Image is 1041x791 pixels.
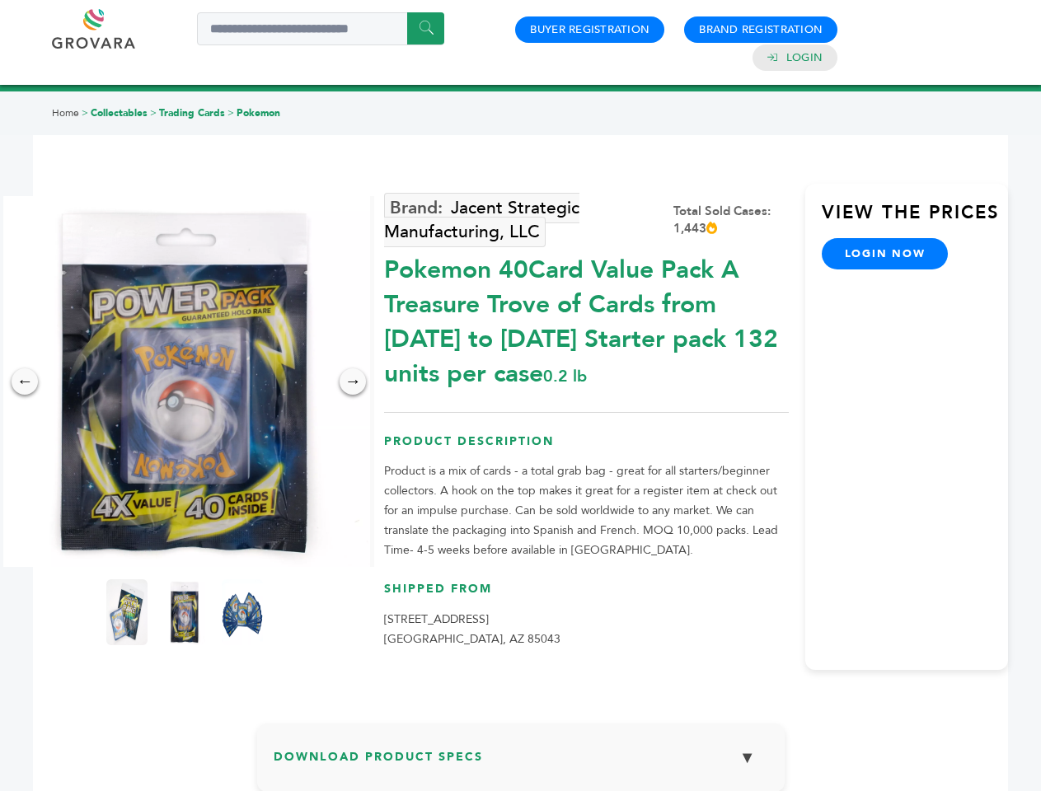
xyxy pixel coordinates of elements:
a: Brand Registration [699,22,823,37]
a: Pokemon [237,106,280,119]
a: Login [786,50,823,65]
div: ← [12,368,38,395]
a: Jacent Strategic Manufacturing, LLC [384,193,579,247]
span: > [227,106,234,119]
div: Total Sold Cases: 1,443 [673,203,789,237]
input: Search a product or brand... [197,12,444,45]
span: > [82,106,88,119]
img: Pokemon 40-Card Value Pack – A Treasure Trove of Cards from 1996 to 2024 - Starter pack! 132 unit... [164,579,205,645]
p: Product is a mix of cards - a total grab bag - great for all starters/beginner collectors. A hook... [384,461,789,560]
h3: Shipped From [384,581,789,610]
span: > [150,106,157,119]
a: Home [52,106,79,119]
p: [STREET_ADDRESS] [GEOGRAPHIC_DATA], AZ 85043 [384,610,789,649]
a: Trading Cards [159,106,225,119]
h3: View the Prices [822,200,1008,238]
div: Pokemon 40Card Value Pack A Treasure Trove of Cards from [DATE] to [DATE] Starter pack 132 units ... [384,245,789,391]
div: → [340,368,366,395]
a: Collectables [91,106,148,119]
a: login now [822,238,949,269]
img: Pokemon 40-Card Value Pack – A Treasure Trove of Cards from 1996 to 2024 - Starter pack! 132 unit... [106,579,148,645]
a: Buyer Registration [530,22,649,37]
button: ▼ [727,740,768,775]
img: Pokemon 40-Card Value Pack – A Treasure Trove of Cards from 1996 to 2024 - Starter pack! 132 unit... [222,579,263,645]
h3: Product Description [384,433,789,462]
span: 0.2 lb [543,365,587,387]
h3: Download Product Specs [274,740,768,788]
